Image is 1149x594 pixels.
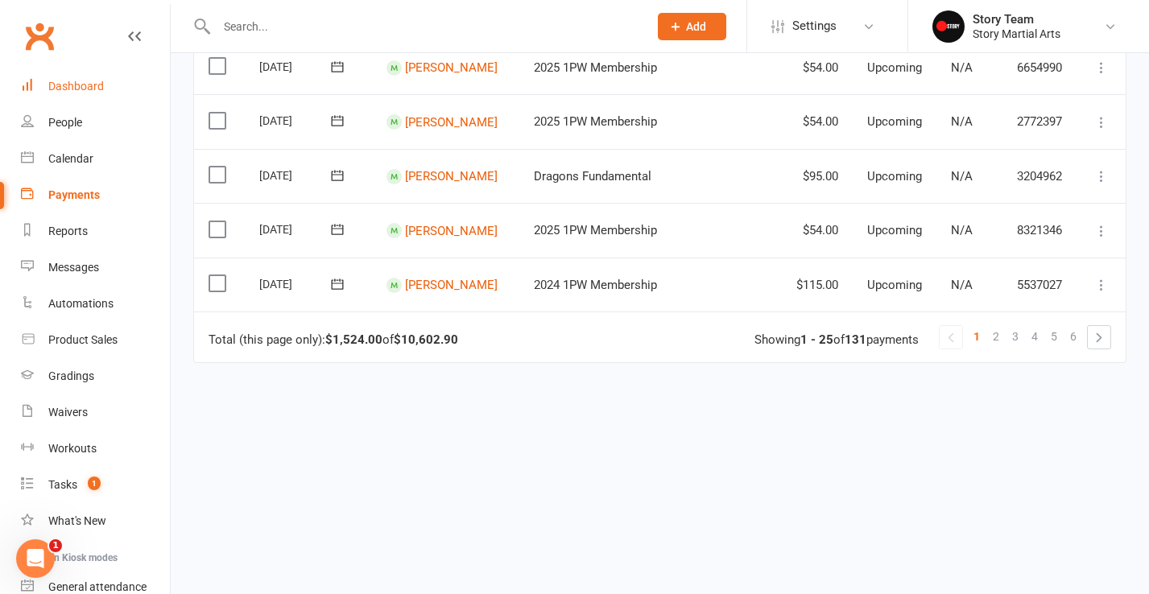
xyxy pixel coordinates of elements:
[48,478,77,491] div: Tasks
[259,163,333,188] div: [DATE]
[951,223,973,237] span: N/A
[19,16,60,56] a: Clubworx
[951,60,973,75] span: N/A
[21,213,170,250] a: Reports
[973,12,1060,27] div: Story Team
[1002,203,1077,258] td: 8321346
[967,325,986,348] a: 1
[48,116,82,129] div: People
[1064,325,1083,348] a: 6
[951,169,973,184] span: N/A
[993,325,999,348] span: 2
[986,325,1006,348] a: 2
[1002,258,1077,312] td: 5537027
[48,369,94,382] div: Gradings
[48,333,118,346] div: Product Sales
[21,105,170,141] a: People
[405,60,498,75] a: [PERSON_NAME]
[48,580,147,593] div: General attendance
[49,539,62,552] span: 1
[782,94,853,149] td: $54.00
[534,169,651,184] span: Dragons Fundamental
[48,80,104,93] div: Dashboard
[21,68,170,105] a: Dashboard
[792,8,837,44] span: Settings
[973,27,1060,41] div: Story Martial Arts
[1002,149,1077,204] td: 3204962
[16,539,55,578] iframe: Intercom live chat
[21,250,170,286] a: Messages
[21,431,170,467] a: Workouts
[405,223,498,237] a: [PERSON_NAME]
[48,442,97,455] div: Workouts
[1012,325,1019,348] span: 3
[405,278,498,292] a: [PERSON_NAME]
[782,258,853,312] td: $115.00
[405,169,498,184] a: [PERSON_NAME]
[932,10,965,43] img: thumb_image1689557048.png
[48,406,88,419] div: Waivers
[782,149,853,204] td: $95.00
[21,467,170,503] a: Tasks 1
[48,225,88,237] div: Reports
[686,20,706,33] span: Add
[1006,325,1025,348] a: 3
[754,333,919,347] div: Showing of payments
[394,332,458,347] strong: $10,602.90
[658,13,726,40] button: Add
[951,278,973,292] span: N/A
[867,114,922,129] span: Upcoming
[782,40,853,95] td: $54.00
[800,332,833,347] strong: 1 - 25
[48,188,100,201] div: Payments
[21,358,170,394] a: Gradings
[867,278,922,292] span: Upcoming
[1070,325,1077,348] span: 6
[21,177,170,213] a: Payments
[1025,325,1044,348] a: 4
[48,514,106,527] div: What's New
[48,297,114,310] div: Automations
[209,333,458,347] div: Total (this page only): of
[867,169,922,184] span: Upcoming
[21,394,170,431] a: Waivers
[48,152,93,165] div: Calendar
[845,332,866,347] strong: 131
[534,278,657,292] span: 2024 1PW Membership
[534,223,657,237] span: 2025 1PW Membership
[867,223,922,237] span: Upcoming
[1002,40,1077,95] td: 6654990
[259,108,333,133] div: [DATE]
[88,476,101,490] span: 1
[1031,325,1038,348] span: 4
[1044,325,1064,348] a: 5
[325,332,382,347] strong: $1,524.00
[48,261,99,274] div: Messages
[259,217,333,241] div: [DATE]
[534,114,657,129] span: 2025 1PW Membership
[21,141,170,177] a: Calendar
[782,203,853,258] td: $54.00
[405,114,498,129] a: [PERSON_NAME]
[21,286,170,322] a: Automations
[21,503,170,539] a: What's New
[259,271,333,296] div: [DATE]
[259,54,333,79] div: [DATE]
[534,60,657,75] span: 2025 1PW Membership
[212,15,637,38] input: Search...
[21,322,170,358] a: Product Sales
[951,114,973,129] span: N/A
[867,60,922,75] span: Upcoming
[973,325,980,348] span: 1
[1051,325,1057,348] span: 5
[1002,94,1077,149] td: 2772397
